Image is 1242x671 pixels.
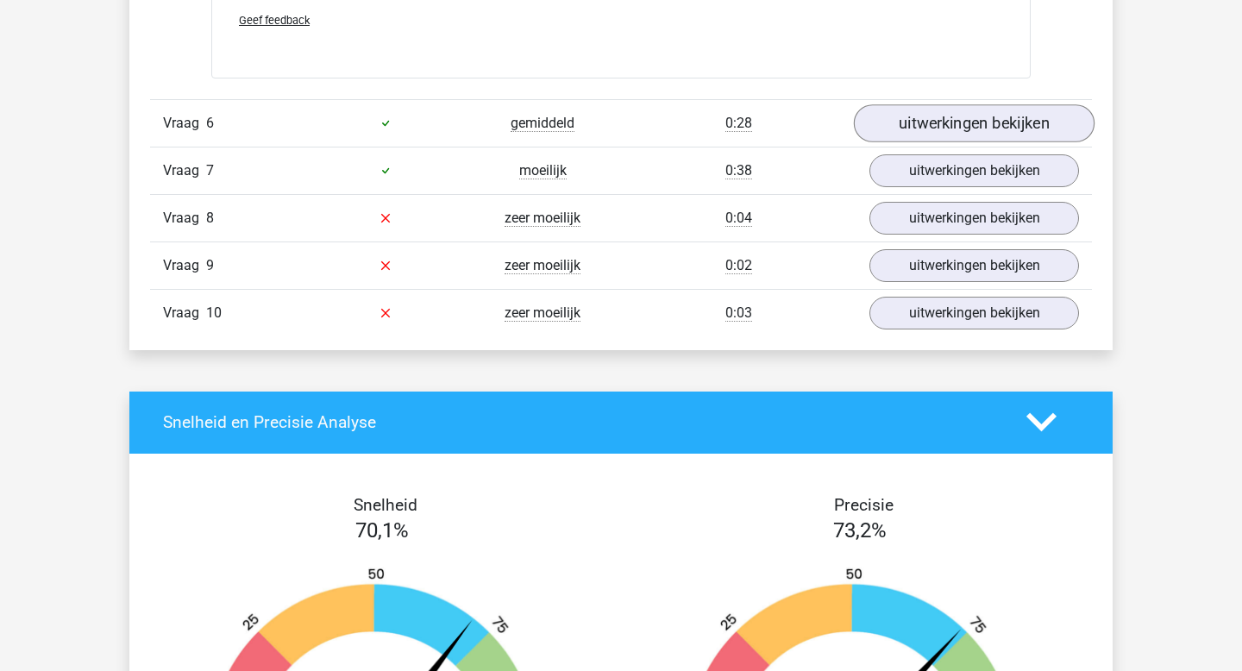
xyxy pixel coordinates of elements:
span: 0:03 [725,304,752,322]
span: 7 [206,162,214,179]
h4: Snelheid [163,495,608,515]
span: Vraag [163,113,206,134]
span: 9 [206,257,214,273]
span: zeer moeilijk [505,210,580,227]
span: zeer moeilijk [505,304,580,322]
span: 10 [206,304,222,321]
span: 0:02 [725,257,752,274]
span: 6 [206,115,214,131]
span: moeilijk [519,162,567,179]
a: uitwerkingen bekijken [869,154,1079,187]
span: 70,1% [355,518,409,542]
a: uitwerkingen bekijken [869,297,1079,329]
span: Vraag [163,160,206,181]
a: uitwerkingen bekijken [854,104,1095,142]
span: 8 [206,210,214,226]
span: zeer moeilijk [505,257,580,274]
span: 0:04 [725,210,752,227]
span: Vraag [163,303,206,323]
span: Vraag [163,255,206,276]
h4: Precisie [641,495,1086,515]
span: 73,2% [833,518,887,542]
a: uitwerkingen bekijken [869,249,1079,282]
span: 0:28 [725,115,752,132]
a: uitwerkingen bekijken [869,202,1079,235]
h4: Snelheid en Precisie Analyse [163,412,1000,432]
span: gemiddeld [511,115,574,132]
span: Geef feedback [239,14,310,27]
span: Vraag [163,208,206,229]
span: 0:38 [725,162,752,179]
